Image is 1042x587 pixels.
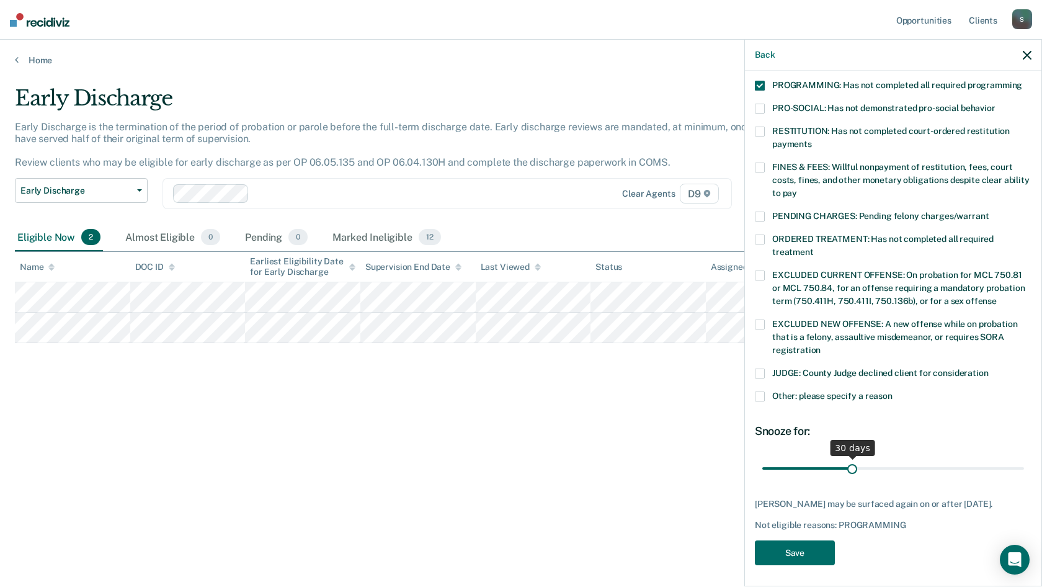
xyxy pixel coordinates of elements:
div: DOC ID [135,262,175,272]
div: Pending [243,224,310,251]
div: Eligible Now [15,224,103,251]
span: 2 [81,229,100,245]
span: Early Discharge [20,186,132,196]
div: Assigned to [711,262,769,272]
button: Save [755,540,835,566]
span: ORDERED TREATMENT: Has not completed all required treatment [772,234,994,257]
span: FINES & FEES: Willful nonpayment of restitution, fees, court costs, fines, and other monetary obl... [772,162,1030,198]
span: EXCLUDED NEW OFFENSE: A new offense while on probation that is a felony, assaultive misdemeanor, ... [772,319,1017,355]
div: Early Discharge [15,86,796,121]
span: D9 [680,184,719,204]
div: Supervision End Date [365,262,461,272]
div: Open Intercom Messenger [1000,545,1030,575]
span: JUDGE: County Judge declined client for consideration [772,368,989,378]
span: Other: please specify a reason [772,391,893,401]
div: Marked Ineligible [330,224,443,251]
div: Earliest Eligibility Date for Early Discharge [250,256,355,277]
div: Name [20,262,55,272]
span: 12 [419,229,441,245]
div: 30 days [830,440,875,456]
div: [PERSON_NAME] may be surfaced again on or after [DATE]. [755,499,1031,509]
div: Almost Eligible [123,224,223,251]
span: PENDING CHARGES: Pending felony charges/warrant [772,211,989,221]
div: Clear agents [622,189,675,199]
span: 0 [201,229,220,245]
span: PROGRAMMING: Has not completed all required programming [772,80,1022,90]
span: PRO-SOCIAL: Has not demonstrated pro-social behavior [772,103,995,113]
div: Status [595,262,622,272]
span: RESTITUTION: Has not completed court-ordered restitution payments [772,126,1010,149]
span: 0 [288,229,308,245]
div: S [1012,9,1032,29]
img: Recidiviz [10,13,69,27]
div: Snooze for: [755,424,1031,438]
button: Back [755,50,775,60]
span: EXCLUDED CURRENT OFFENSE: On probation for MCL 750.81 or MCL 750.84, for an offense requiring a m... [772,270,1025,306]
div: Not eligible reasons: PROGRAMMING [755,520,1031,531]
p: Early Discharge is the termination of the period of probation or parole before the full-term disc... [15,121,785,169]
div: Last Viewed [481,262,541,272]
a: Home [15,55,1027,66]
